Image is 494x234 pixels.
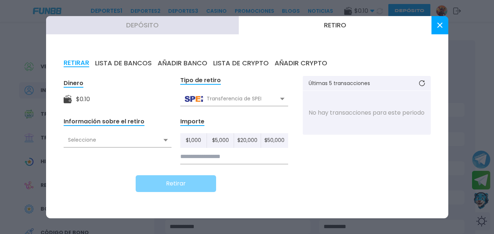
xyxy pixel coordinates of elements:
button: Depósito [46,16,239,34]
button: $50,000 [261,133,288,148]
img: Transferencia de SPEI [185,96,203,102]
p: Últimas 5 transacciones [309,81,370,86]
button: LISTA DE BANCOS [95,59,152,67]
div: Transferencia de SPEI [180,92,288,106]
button: LISTA DE CRYPTO [213,59,269,67]
p: No hay transacciones para este periodo [309,108,425,117]
button: $1,000 [180,133,207,148]
button: $5,000 [207,133,234,148]
div: Tipo de retiro [180,76,221,85]
button: $20,000 [234,133,261,148]
div: $ 0.10 [76,95,90,104]
button: Retiro [239,16,431,34]
div: Importe [180,118,204,126]
div: Dinero [64,79,83,88]
div: Información sobre el retiro [64,118,144,126]
button: AÑADIR CRYPTO [275,59,327,67]
button: RETIRAR [64,59,89,67]
div: Seleccione [64,133,171,147]
button: AÑADIR BANCO [158,59,207,67]
button: Retirar [136,175,216,192]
